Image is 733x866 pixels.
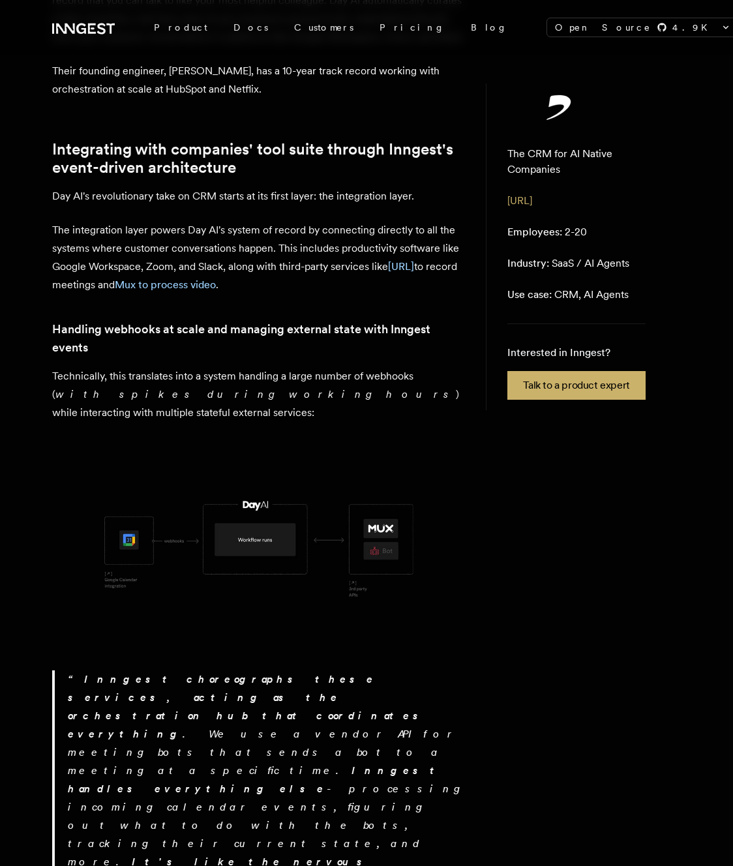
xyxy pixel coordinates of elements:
[507,287,629,303] p: CRM, AI Agents
[507,345,645,361] p: Interested in Inngest?
[52,221,465,294] p: The integration layer powers Day AI's system of record by connecting directly to all the systems ...
[52,62,465,98] p: Their founding engineer, [PERSON_NAME], has a 10-year track record working with orchestration at ...
[507,257,549,269] span: Industry:
[141,16,220,39] div: Product
[115,278,216,291] a: Mux to process video
[507,94,612,120] img: Day AI's logo
[507,256,629,271] p: SaaS / AI Agents
[672,21,715,34] span: 4.9 K
[388,260,414,273] a: [URL]
[52,443,465,649] img: on the left, incoming webhooks from GCal, at the center Day AI with Inngest, on the right, Recall...
[507,194,532,207] a: [URL]
[507,226,562,238] span: Employees:
[507,371,645,400] a: Talk to a product expert
[507,288,552,301] span: Use case:
[281,16,366,39] a: Customers
[555,21,651,34] span: Open Source
[507,224,587,240] p: 2-20
[68,673,430,740] strong: Inngest choreographs these services, acting as the orchestration hub that coordinates everything
[220,16,281,39] a: Docs
[52,187,465,205] p: Day AI's revolutionary take on CRM starts at its first layer: the integration layer.
[52,320,465,357] a: Handling webhooks at scale and managing external state with Inngest events
[68,764,443,795] strong: Inngest handles everything else
[52,140,465,177] a: Integrating with companies' tool suite through Inngest's event-driven architecture
[507,146,660,177] p: The CRM for AI Native Companies
[366,16,458,39] a: Pricing
[458,16,520,39] a: Blog
[52,367,465,422] p: Technically, this translates into a system handling a large number of webhooks ( ) while interact...
[55,388,456,400] em: with spikes during working hours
